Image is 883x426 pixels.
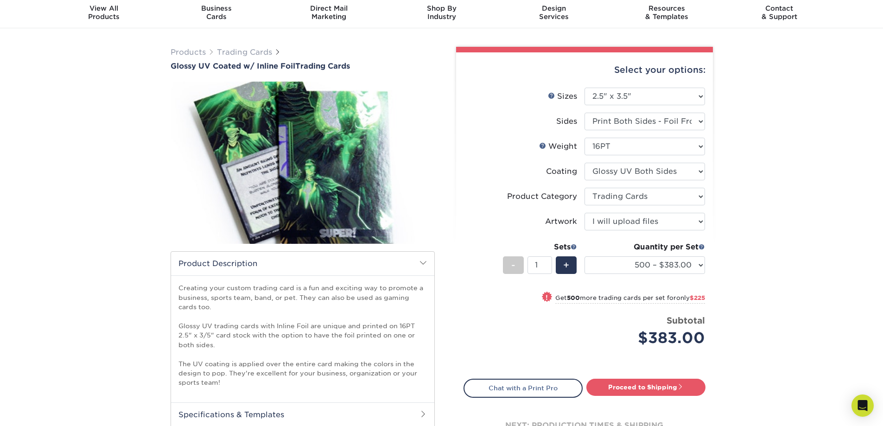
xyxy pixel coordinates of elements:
[48,4,160,21] div: Products
[667,315,705,325] strong: Subtotal
[273,4,385,13] span: Direct Mail
[385,4,498,13] span: Shop By
[498,4,610,21] div: Services
[160,4,273,13] span: Business
[555,294,705,304] small: Get more trading cards per set for
[723,4,836,13] span: Contact
[586,379,705,395] a: Proceed to Shipping
[548,91,577,102] div: Sizes
[273,4,385,21] div: Marketing
[545,216,577,227] div: Artwork
[171,62,435,70] h1: Trading Cards
[556,116,577,127] div: Sides
[498,4,610,13] span: Design
[610,4,723,13] span: Resources
[503,242,577,253] div: Sets
[546,292,548,302] span: !
[539,141,577,152] div: Weight
[171,252,434,275] h2: Product Description
[851,394,874,417] div: Open Intercom Messenger
[464,379,583,397] a: Chat with a Print Pro
[171,71,435,254] img: Glossy UV Coated w/ Inline Foil 01
[171,62,435,70] a: Glossy UV Coated w/ Inline FoilTrading Cards
[507,191,577,202] div: Product Category
[48,4,160,13] span: View All
[610,4,723,21] div: & Templates
[511,258,515,272] span: -
[676,294,705,301] span: only
[171,62,295,70] span: Glossy UV Coated w/ Inline Foil
[160,4,273,21] div: Cards
[567,294,580,301] strong: 500
[171,48,206,57] a: Products
[217,48,272,57] a: Trading Cards
[563,258,569,272] span: +
[723,4,836,21] div: & Support
[546,166,577,177] div: Coating
[584,242,705,253] div: Quantity per Set
[591,327,705,349] div: $383.00
[464,52,705,88] div: Select your options:
[385,4,498,21] div: Industry
[178,283,427,387] p: Creating your custom trading card is a fun and exciting way to promote a business, sports team, b...
[690,294,705,301] span: $225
